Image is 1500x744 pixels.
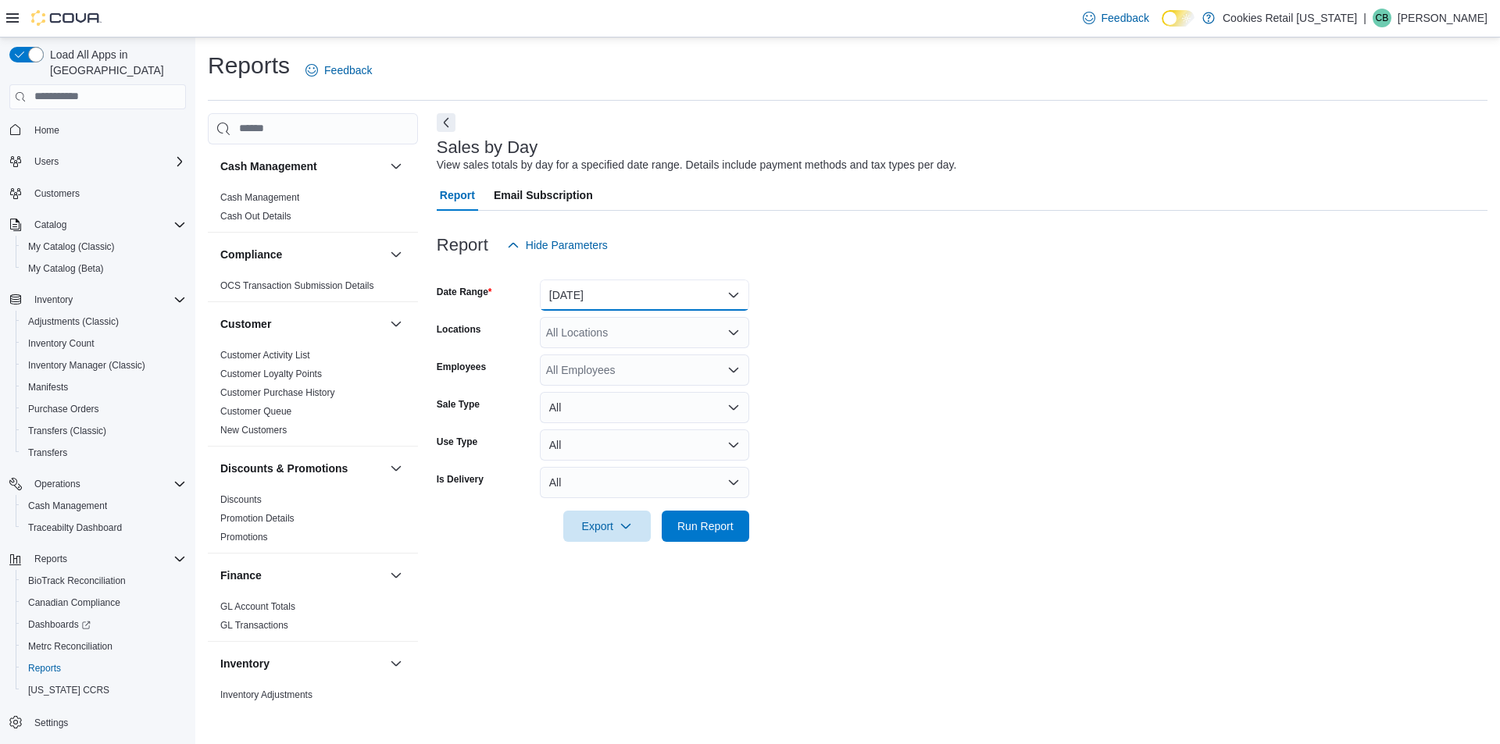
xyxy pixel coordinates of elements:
[220,191,299,204] span: Cash Management
[28,359,145,372] span: Inventory Manager (Classic)
[22,312,125,331] a: Adjustments (Classic)
[16,517,192,539] button: Traceabilty Dashboard
[22,312,186,331] span: Adjustments (Classic)
[1077,2,1155,34] a: Feedback
[220,405,291,418] span: Customer Queue
[437,436,477,448] label: Use Type
[22,356,186,375] span: Inventory Manager (Classic)
[437,473,484,486] label: Is Delivery
[22,378,186,397] span: Manifests
[16,236,192,258] button: My Catalog (Classic)
[501,230,614,261] button: Hide Parameters
[220,656,270,671] h3: Inventory
[28,618,91,631] span: Dashboards
[22,593,127,612] a: Canadian Compliance
[220,247,384,262] button: Compliance
[220,461,348,476] h3: Discounts & Promotions
[22,422,112,440] a: Transfers (Classic)
[677,518,734,534] span: Run Report
[1162,10,1195,27] input: Dark Mode
[28,550,73,568] button: Reports
[437,157,957,173] div: View sales totals by day for a specified date range. Details include payment methods and tax type...
[220,531,268,543] span: Promotions
[220,387,335,398] a: Customer Purchase History
[16,354,192,376] button: Inventory Manager (Classic)
[437,323,481,336] label: Locations
[28,290,186,309] span: Inventory
[540,467,749,498] button: All
[28,290,79,309] button: Inventory
[220,316,271,332] h3: Customer
[220,210,291,222] span: Cash Out Details
[28,215,73,234] button: Catalog
[540,392,749,423] button: All
[16,420,192,442] button: Transfers (Classic)
[727,326,740,339] button: Open list of options
[22,497,186,515] span: Cash Management
[3,548,192,570] button: Reports
[28,640,112,653] span: Metrc Reconciliation
[437,398,480,411] label: Sale Type
[28,684,109,696] span: [US_STATE] CCRS
[28,425,106,437] span: Transfers (Classic)
[3,473,192,495] button: Operations
[16,495,192,517] button: Cash Management
[437,236,488,255] h3: Report
[220,689,312,700] a: Inventory Adjustments
[28,403,99,415] span: Purchase Orders
[3,710,192,733] button: Settings
[220,601,295,612] a: GL Account Totals
[662,511,749,542] button: Run Report
[28,381,68,393] span: Manifests
[220,279,374,292] span: OCS Transaction Submission Details
[387,245,405,264] button: Compliance
[22,334,101,353] a: Inventory Count
[22,443,73,462] a: Transfers
[44,47,186,78] span: Load All Apps in [GEOGRAPHIC_DATA]
[220,158,317,174] h3: Cash Management
[34,294,73,306] span: Inventory
[220,513,295,524] a: Promotion Details
[22,518,186,537] span: Traceabilty Dashboard
[22,356,152,375] a: Inventory Manager (Classic)
[220,211,291,222] a: Cash Out Details
[1373,9,1391,27] div: cory Bedan
[220,493,262,506] span: Discounts
[28,184,86,203] a: Customers
[437,286,492,298] label: Date Range
[31,10,102,26] img: Cova
[16,333,192,354] button: Inventory Count
[22,237,186,256] span: My Catalog (Classic)
[437,113,455,132] button: Next
[28,475,186,493] span: Operations
[22,571,132,590] a: BioTrack Reconciliation
[28,240,115,253] span: My Catalog (Classic)
[3,289,192,311] button: Inventory
[22,571,186,590] span: BioTrack Reconciliation
[573,511,641,542] span: Export
[220,158,384,174] button: Cash Management
[34,717,68,729] span: Settings
[34,124,59,137] span: Home
[22,659,186,678] span: Reports
[22,615,186,634] span: Dashboards
[220,368,322,379] a: Customer Loyalty Points
[220,619,288,632] span: GL Transactions
[1376,9,1389,27] span: cB
[16,376,192,398] button: Manifests
[208,50,290,81] h1: Reports
[220,461,384,476] button: Discounts & Promotions
[299,55,378,86] a: Feedback
[22,615,97,634] a: Dashboards
[220,280,374,291] a: OCS Transaction Submission Details
[22,443,186,462] span: Transfers
[494,180,593,211] span: Email Subscription
[28,500,107,512] span: Cash Management
[22,637,186,656] span: Metrc Reconciliation
[208,346,418,446] div: Customer
[437,138,538,157] h3: Sales by Day
[220,425,287,436] a: New Customers
[22,259,110,278] a: My Catalog (Beta)
[387,459,405,478] button: Discounts & Promotions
